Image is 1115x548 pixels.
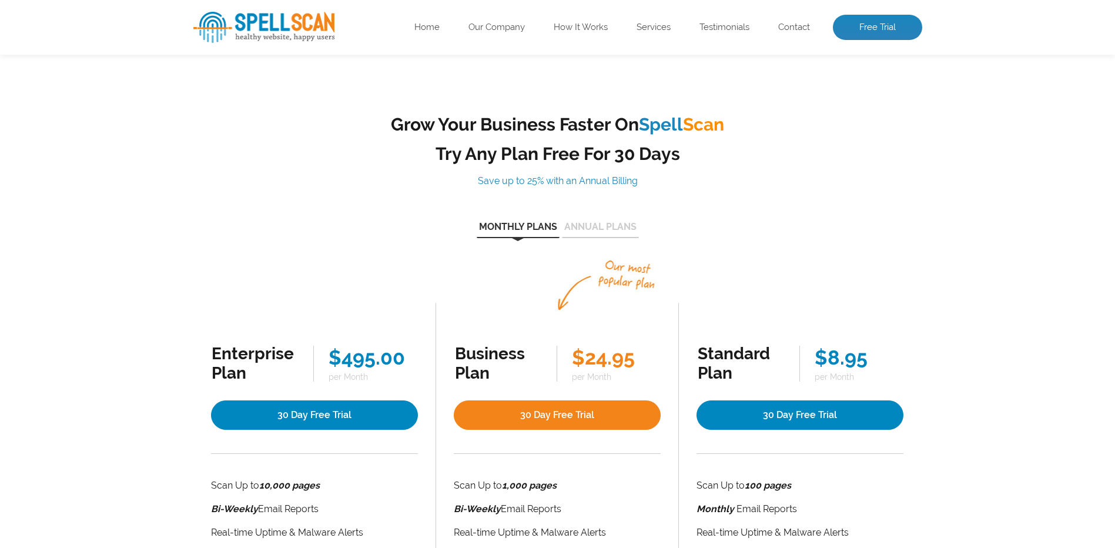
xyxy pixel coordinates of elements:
li: Email Reports [454,501,661,517]
span: Spell [639,114,683,135]
span: per Month [572,372,660,382]
h2: Try Any Plan Free For 30 Days [376,143,740,164]
li: Scan Up to [211,477,418,494]
div: Business Plan [455,344,542,383]
span: per Month [815,372,903,382]
a: 30 Day Free Trial [697,400,903,430]
span: Scan [683,114,724,135]
span: per Month [329,372,417,382]
h2: Grow Your Business Faster On [376,114,740,135]
i: Bi-Weekly [454,503,501,514]
div: $24.95 [572,346,660,369]
li: Real-time Uptime & Malware Alerts [211,524,418,541]
button: Monthly Plans [477,222,560,238]
i: Bi-Weekly [211,503,258,514]
div: $495.00 [329,346,417,369]
li: Scan Up to [697,477,903,494]
div: Enterprise Plan [212,344,299,383]
a: 30 Day Free Trial [454,400,661,430]
div: Standard Plan [698,344,785,383]
button: Annual Plans [562,222,639,238]
div: $8.95 [815,346,903,369]
li: Email Reports [211,501,418,517]
li: Real-time Uptime & Malware Alerts [454,524,661,541]
span: Save up to 25% with an Annual Billing [478,175,638,186]
li: Scan Up to [454,477,661,494]
li: Real-time Uptime & Malware Alerts [697,524,903,541]
strong: 100 pages [745,480,791,491]
strong: 1,000 pages [502,480,557,491]
strong: 10,000 pages [259,480,320,491]
li: Email Reports [697,501,903,517]
a: 30 Day Free Trial [211,400,418,430]
strong: Monthly [697,503,734,514]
